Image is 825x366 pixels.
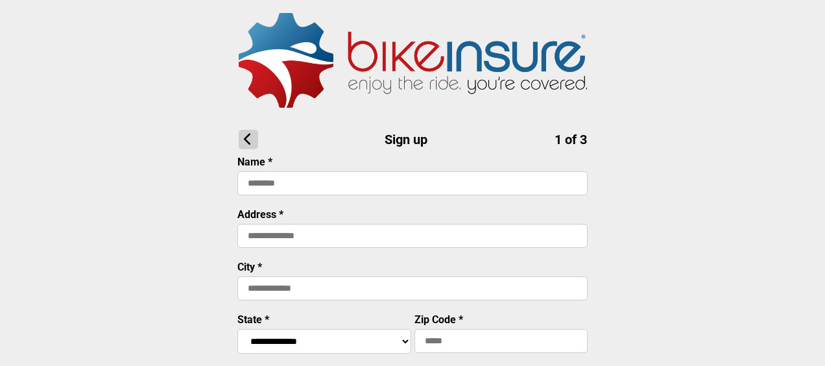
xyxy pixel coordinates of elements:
label: Address * [237,208,283,221]
label: City * [237,261,262,273]
label: Zip Code * [414,313,463,326]
label: Name * [237,156,272,168]
h1: Sign up [239,130,587,149]
label: State * [237,313,269,326]
span: 1 of 3 [555,132,587,147]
